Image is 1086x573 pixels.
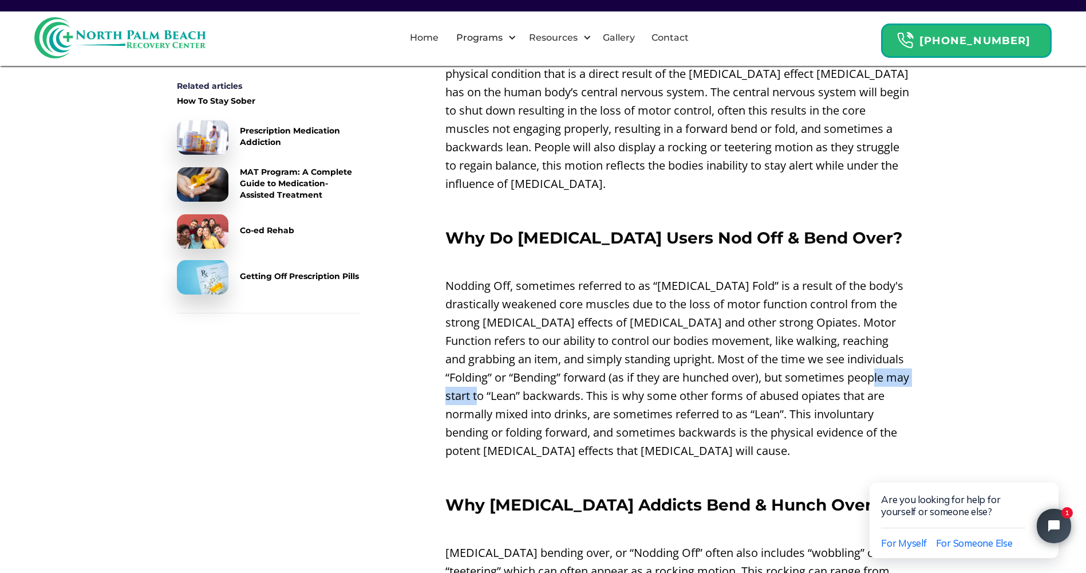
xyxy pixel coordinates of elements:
a: Home [403,19,445,56]
strong: [PHONE_NUMBER] [919,34,1030,47]
p: ‍ [445,466,910,484]
strong: Why [MEDICAL_DATA] Addicts Bend & Hunch Over [445,495,872,515]
iframe: Tidio Chat [846,446,1086,573]
a: How To Stay Sober [177,95,360,109]
p: Nodding Off, sometimes referred to as “[MEDICAL_DATA] Fold” is a result of the body's drastically... [445,277,910,460]
a: Prescription Medication Addiction [177,120,360,155]
a: Co-ed Rehab [177,214,360,249]
a: Contact [645,19,696,56]
div: Programs [453,31,506,45]
div: Related articles [177,80,360,92]
a: MAT Program: A Complete Guide to Medication-Assisted Treatment [177,166,360,203]
img: Header Calendar Icons [897,32,914,49]
div: Resources [526,31,580,45]
p: [MEDICAL_DATA] nodding or folding is often called “Nodding Off”. Nodding off is a physical condit... [445,46,910,193]
a: Getting Off Prescription Pills [177,260,360,295]
div: How To Stay Sober [177,95,255,107]
div: Prescription Medication Addiction [240,125,360,148]
div: Getting Off Prescription Pills [240,270,359,282]
p: ‍ [445,520,910,538]
p: ‍ [445,253,910,271]
a: Gallery [596,19,642,56]
div: MAT Program: A Complete Guide to Medication-Assisted Treatment [240,166,360,201]
div: Co-ed Rehab [240,225,294,236]
a: Header Calendar Icons[PHONE_NUMBER] [881,18,1052,58]
p: ‍ [445,199,910,217]
div: Resources [519,19,594,56]
div: Programs [447,19,519,56]
strong: Why Do [MEDICAL_DATA] Users Nod Off & Bend Over? [445,228,902,248]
